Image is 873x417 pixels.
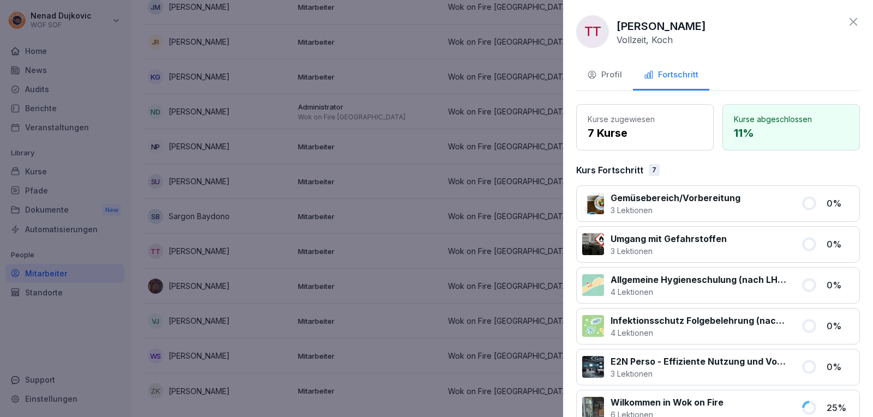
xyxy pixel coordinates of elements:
[611,327,788,339] p: 4 Lektionen
[611,232,727,245] p: Umgang mit Gefahrstoffen
[588,113,702,125] p: Kurse zugewiesen
[617,18,706,34] p: [PERSON_NAME]
[611,314,788,327] p: Infektionsschutz Folgebelehrung (nach §43 IfSG)
[611,191,740,204] p: Gemüsebereich/Vorbereitung
[576,61,633,90] button: Profil
[611,273,788,286] p: Allgemeine Hygieneschulung (nach LHMV §4)
[576,164,643,177] p: Kurs Fortschritt
[617,34,673,45] p: Vollzeit, Koch
[576,15,609,48] div: TT
[588,125,702,141] p: 7 Kurse
[827,197,854,210] p: 0 %
[611,245,727,257] p: 3 Lektionen
[633,61,709,90] button: Fortschritt
[611,396,723,409] p: Wilkommen in Wok on Fire
[827,401,854,414] p: 25 %
[827,279,854,292] p: 0 %
[827,319,854,333] p: 0 %
[827,238,854,251] p: 0 %
[611,204,740,216] p: 3 Lektionen
[611,355,788,368] p: E2N Perso - Effiziente Nutzung und Vorteile
[611,368,788,379] p: 3 Lektionen
[827,360,854,373] p: 0 %
[587,69,622,81] div: Profil
[611,286,788,298] p: 4 Lektionen
[734,113,848,125] p: Kurse abgeschlossen
[734,125,848,141] p: 11 %
[644,69,698,81] div: Fortschritt
[649,164,660,176] div: 7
